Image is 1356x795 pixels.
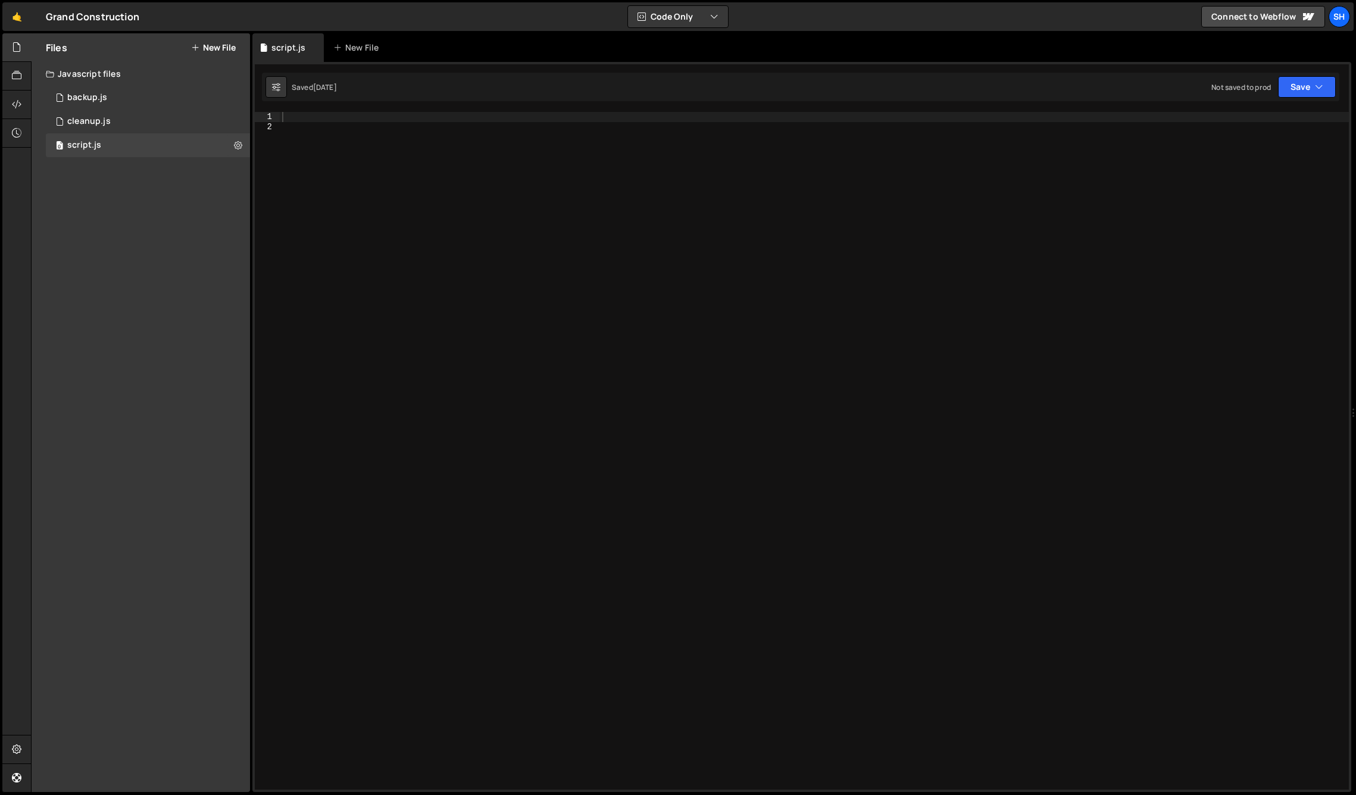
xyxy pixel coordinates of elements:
[32,62,250,86] div: Javascript files
[333,42,383,54] div: New File
[46,41,67,54] h2: Files
[67,140,101,151] div: script.js
[628,6,728,27] button: Code Only
[1329,6,1350,27] a: Sh
[1201,6,1325,27] a: Connect to Webflow
[67,92,107,103] div: backup.js
[67,116,111,127] div: cleanup.js
[46,133,250,157] div: 16624/45287.js
[46,86,250,110] div: 16624/45289.js
[271,42,305,54] div: script.js
[46,110,250,133] div: 16624/45288.js
[255,112,280,122] div: 1
[255,122,280,132] div: 2
[1278,76,1336,98] button: Save
[1211,82,1271,92] div: Not saved to prod
[191,43,236,52] button: New File
[292,82,337,92] div: Saved
[2,2,32,31] a: 🤙
[56,142,63,151] span: 0
[46,10,139,24] div: Grand Construction
[313,82,337,92] div: [DATE]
